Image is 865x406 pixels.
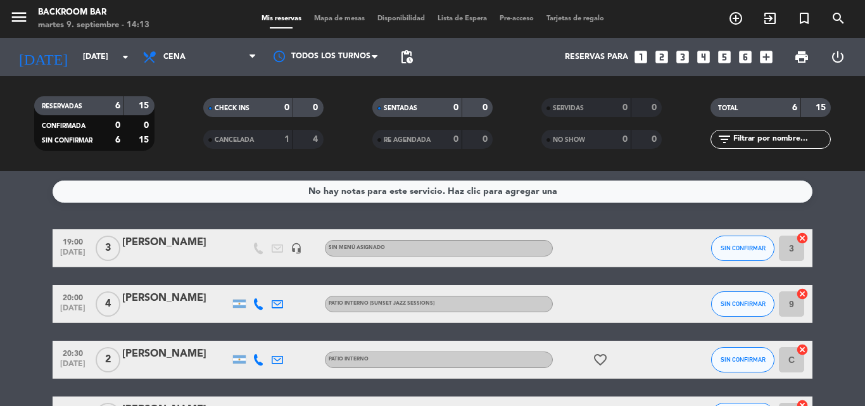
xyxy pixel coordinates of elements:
i: cancel [796,232,809,244]
div: [PERSON_NAME] [122,346,230,362]
button: menu [9,8,28,31]
span: 20:30 [57,345,89,360]
span: SIN CONFIRMAR [42,137,92,144]
i: arrow_drop_down [118,49,133,65]
span: NO SHOW [553,137,585,143]
i: filter_list [717,132,732,147]
span: 20:00 [57,289,89,304]
span: pending_actions [399,49,414,65]
strong: 0 [652,135,659,144]
span: Reservas para [565,53,628,61]
span: [DATE] [57,304,89,319]
strong: 0 [313,103,320,112]
strong: 0 [622,135,628,144]
i: [DATE] [9,43,77,71]
i: looks_5 [716,49,733,65]
button: SIN CONFIRMAR [711,291,774,317]
span: SIN CONFIRMAR [721,356,766,363]
span: 2 [96,347,120,372]
span: [DATE] [57,360,89,374]
i: looks_4 [695,49,712,65]
span: 19:00 [57,234,89,248]
strong: 6 [115,136,120,144]
span: Mis reservas [255,15,308,22]
strong: 0 [652,103,659,112]
strong: 0 [483,135,490,144]
strong: 0 [144,121,151,130]
span: PATIO INTERNO [Sunset Jazz Sessions] [329,301,434,306]
strong: 6 [792,103,797,112]
button: SIN CONFIRMAR [711,236,774,261]
strong: 15 [139,136,151,144]
div: LOG OUT [819,38,856,76]
i: power_settings_new [830,49,845,65]
span: Sin menú asignado [329,245,385,250]
i: menu [9,8,28,27]
i: search [831,11,846,26]
div: Backroom Bar [38,6,149,19]
strong: 0 [115,121,120,130]
span: SENTADAS [384,105,417,111]
span: TOTAL [718,105,738,111]
strong: 1 [284,135,289,144]
strong: 0 [453,135,458,144]
span: CHECK INS [215,105,249,111]
span: Lista de Espera [431,15,493,22]
span: RESERVADAS [42,103,82,110]
i: add_circle_outline [728,11,743,26]
span: Pre-acceso [493,15,540,22]
div: No hay notas para este servicio. Haz clic para agregar una [308,184,557,199]
span: Disponibilidad [371,15,431,22]
span: print [794,49,809,65]
span: CONFIRMADA [42,123,85,129]
span: PATIO INTERNO [329,357,369,362]
strong: 0 [453,103,458,112]
i: looks_one [633,49,649,65]
i: cancel [796,343,809,356]
strong: 15 [816,103,828,112]
input: Filtrar por nombre... [732,132,830,146]
div: martes 9. septiembre - 14:13 [38,19,149,32]
i: looks_6 [737,49,754,65]
span: Mapa de mesas [308,15,371,22]
span: 3 [96,236,120,261]
span: 4 [96,291,120,317]
strong: 4 [313,135,320,144]
i: exit_to_app [762,11,778,26]
i: looks_3 [674,49,691,65]
strong: 0 [284,103,289,112]
span: [DATE] [57,248,89,263]
span: SIN CONFIRMAR [721,300,766,307]
strong: 15 [139,101,151,110]
span: Tarjetas de regalo [540,15,610,22]
strong: 0 [483,103,490,112]
i: looks_two [653,49,670,65]
strong: 0 [622,103,628,112]
span: SERVIDAS [553,105,584,111]
span: SIN CONFIRMAR [721,244,766,251]
i: cancel [796,288,809,300]
strong: 6 [115,101,120,110]
i: turned_in_not [797,11,812,26]
div: [PERSON_NAME] [122,234,230,251]
span: CANCELADA [215,137,254,143]
button: SIN CONFIRMAR [711,347,774,372]
i: add_box [758,49,774,65]
i: headset_mic [291,243,302,254]
i: favorite_border [593,352,608,367]
div: [PERSON_NAME] [122,290,230,307]
span: RE AGENDADA [384,137,431,143]
span: Cena [163,53,186,61]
